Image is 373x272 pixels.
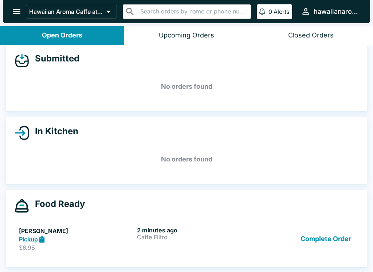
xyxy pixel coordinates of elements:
[274,8,289,15] p: Alerts
[288,31,334,40] div: Closed Orders
[159,31,214,40] div: Upcoming Orders
[29,199,85,209] h4: Food Ready
[138,7,248,17] input: Search orders by name or phone number
[19,236,38,243] strong: Pickup
[298,4,361,19] button: hawaiianaromacaffeilikai
[26,5,117,19] button: Hawaiian Aroma Caffe at The [GEOGRAPHIC_DATA]
[15,222,358,256] a: [PERSON_NAME]Pickup$6.982 minutes agoCaffe FiltroComplete Order
[298,227,354,252] button: Complete Order
[29,53,79,64] h4: Submitted
[137,234,252,240] p: Caffe Filtro
[29,8,103,15] p: Hawaiian Aroma Caffe at The [GEOGRAPHIC_DATA]
[268,8,272,15] p: 0
[7,2,26,21] button: open drawer
[15,146,358,172] h5: No orders found
[314,7,358,16] div: hawaiianaromacaffeilikai
[137,227,252,234] h6: 2 minutes ago
[42,31,82,40] div: Open Orders
[19,244,134,251] p: $6.98
[29,126,78,137] h4: In Kitchen
[15,73,358,100] h5: No orders found
[19,227,134,235] h5: [PERSON_NAME]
